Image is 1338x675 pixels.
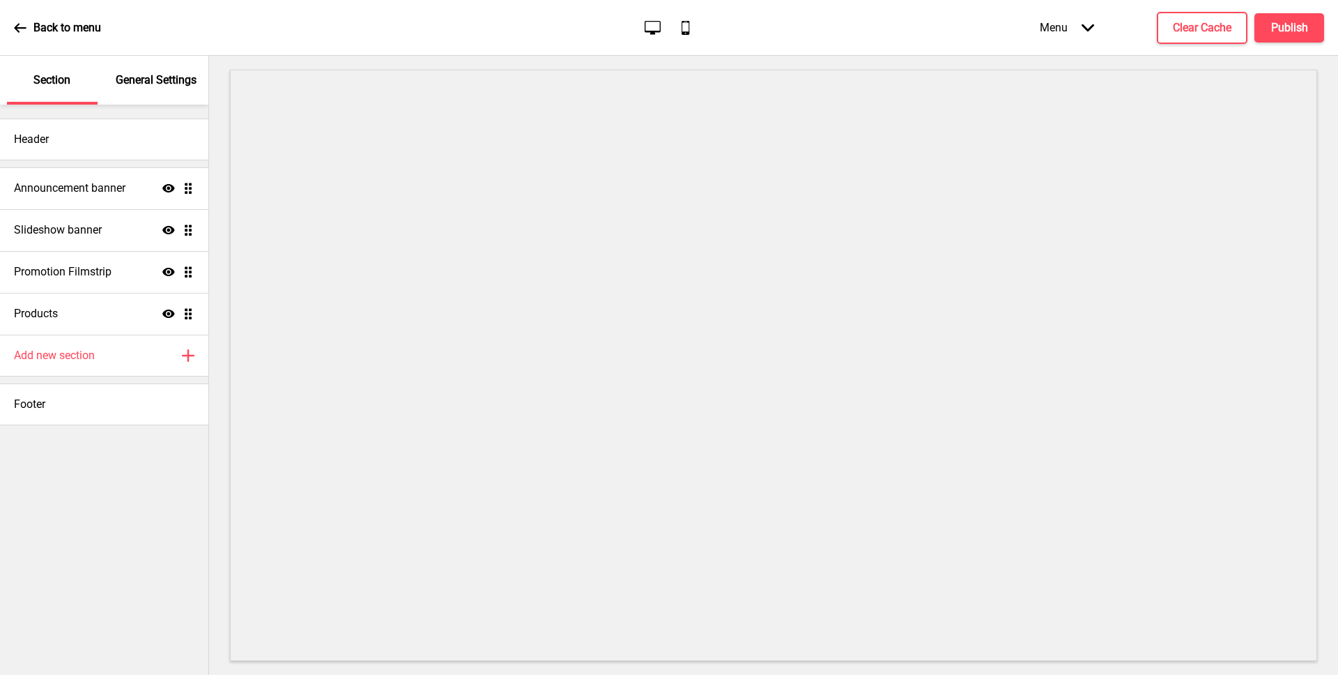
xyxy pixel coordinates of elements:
[14,306,58,321] h4: Products
[33,73,70,88] p: Section
[14,264,111,280] h4: Promotion Filmstrip
[1157,12,1247,44] button: Clear Cache
[14,397,45,412] h4: Footer
[14,132,49,147] h4: Header
[14,181,125,196] h4: Announcement banner
[1254,13,1324,43] button: Publish
[1271,20,1308,36] h4: Publish
[1173,20,1231,36] h4: Clear Cache
[1026,7,1108,48] div: Menu
[33,20,101,36] p: Back to menu
[116,73,197,88] p: General Settings
[14,222,102,238] h4: Slideshow banner
[14,9,101,47] a: Back to menu
[14,348,95,363] h4: Add new section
